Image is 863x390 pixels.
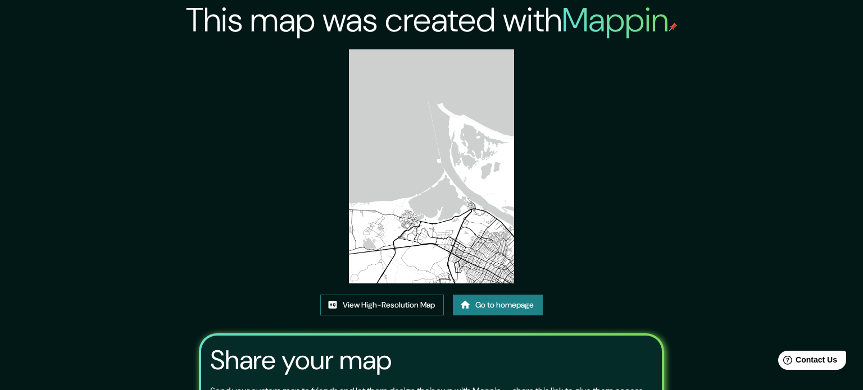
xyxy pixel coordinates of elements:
h3: Share your map [210,345,392,376]
a: Go to homepage [453,295,543,315]
iframe: Help widget launcher [763,346,851,378]
a: View High-Resolution Map [320,295,444,315]
img: created-map [349,49,515,283]
img: mappin-pin [669,22,678,31]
